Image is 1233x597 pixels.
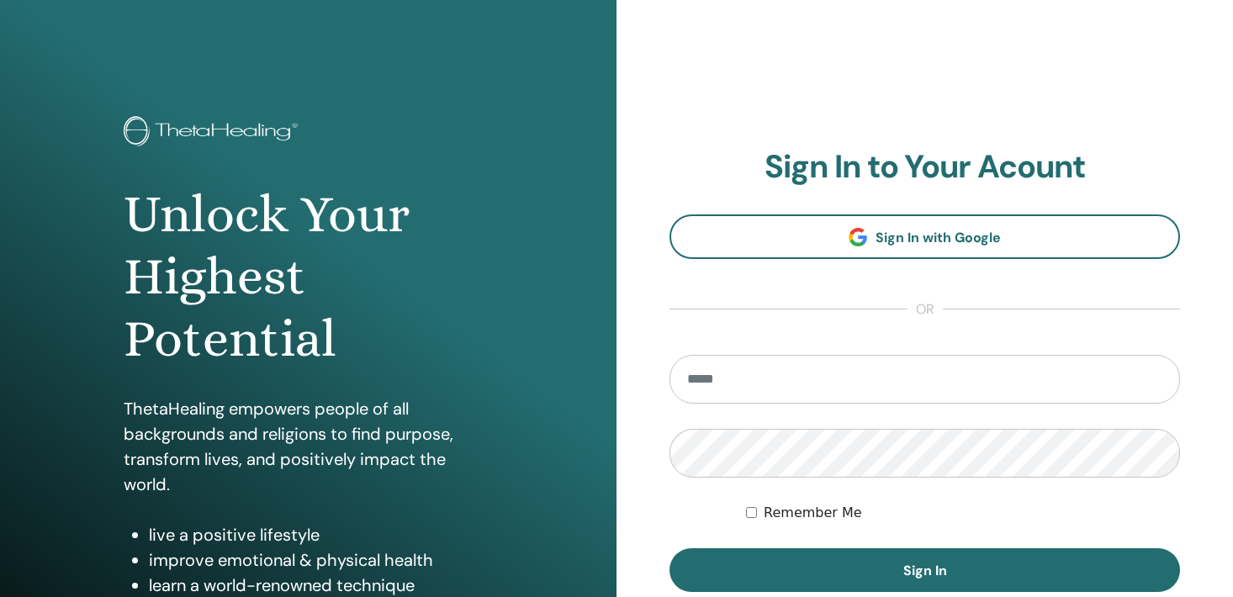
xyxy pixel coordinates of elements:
[876,229,1001,246] span: Sign In with Google
[764,503,862,523] label: Remember Me
[903,562,947,579] span: Sign In
[149,522,493,547] li: live a positive lifestyle
[746,503,1180,523] div: Keep me authenticated indefinitely or until I manually logout
[124,183,493,371] h1: Unlock Your Highest Potential
[669,548,1180,592] button: Sign In
[149,547,493,573] li: improve emotional & physical health
[908,299,943,320] span: or
[669,148,1180,187] h2: Sign In to Your Acount
[669,214,1180,259] a: Sign In with Google
[124,396,493,497] p: ThetaHealing empowers people of all backgrounds and religions to find purpose, transform lives, a...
